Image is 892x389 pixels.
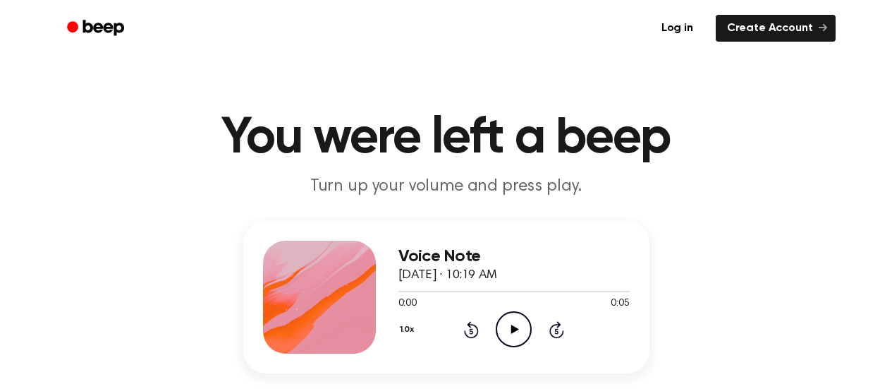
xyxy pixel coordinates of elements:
h3: Voice Note [398,247,630,266]
span: [DATE] · 10:19 AM [398,269,497,282]
span: 0:05 [611,297,629,311]
button: 1.0x [398,318,420,342]
a: Log in [647,12,707,44]
a: Beep [57,15,137,42]
h1: You were left a beep [85,113,807,164]
a: Create Account [716,15,836,42]
p: Turn up your volume and press play. [176,175,717,198]
span: 0:00 [398,297,417,311]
